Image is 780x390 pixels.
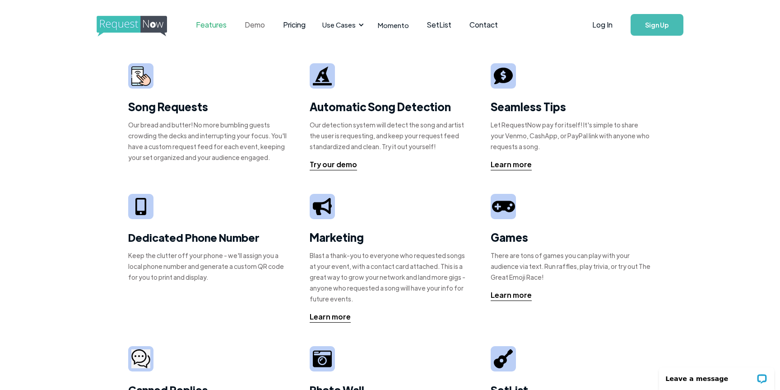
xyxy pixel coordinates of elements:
strong: Marketing [310,230,364,244]
a: Try our demo [310,159,357,170]
div: Our bread and butter! No more bumbling guests crowding the decks and interrupting your focus. You... [128,119,289,163]
a: Learn more [491,159,532,170]
div: There are tons of games you can play with your audience via text. Run raffles, play trivia, or tr... [491,250,652,282]
a: Pricing [274,11,315,39]
img: camera icon [313,349,332,368]
iframe: LiveChat chat widget [653,362,780,390]
div: Use Cases [317,11,367,39]
div: Use Cases [322,20,356,30]
a: Demo [236,11,274,39]
strong: Automatic Song Detection [310,99,451,113]
div: Blast a thank-you to everyone who requested songs at your event, with a contact card attached. Th... [310,250,471,304]
a: home [97,16,164,34]
strong: Song Requests [128,99,208,113]
a: Learn more [491,290,532,301]
div: Keep the clutter off your phone - we'll assign you a local phone number and generate a custom QR ... [128,250,289,282]
img: wizard hat [313,66,332,85]
a: Contact [460,11,507,39]
img: camera icon [131,349,150,369]
strong: Dedicated Phone Number [128,230,260,244]
img: iphone [135,198,146,216]
strong: Games [491,230,528,244]
a: Sign Up [631,14,683,36]
img: tip sign [494,66,513,85]
div: Learn more [491,290,532,301]
img: video game [492,197,515,216]
a: SetList [418,11,460,39]
img: smarphone [131,66,151,86]
img: requestnow logo [97,16,184,37]
a: Momento [369,12,418,38]
a: Features [187,11,236,39]
a: Log In [583,9,622,41]
div: Let RequestNow pay for itself! It's simple to share your Venmo, CashApp, or PayPal link with anyo... [491,119,652,152]
a: Learn more [310,311,351,323]
strong: Seamless Tips [491,99,566,113]
img: megaphone [313,198,332,215]
img: guitar [494,349,513,368]
div: Our detection system will detect the song and artist the user is requesting, and keep your reques... [310,119,471,152]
